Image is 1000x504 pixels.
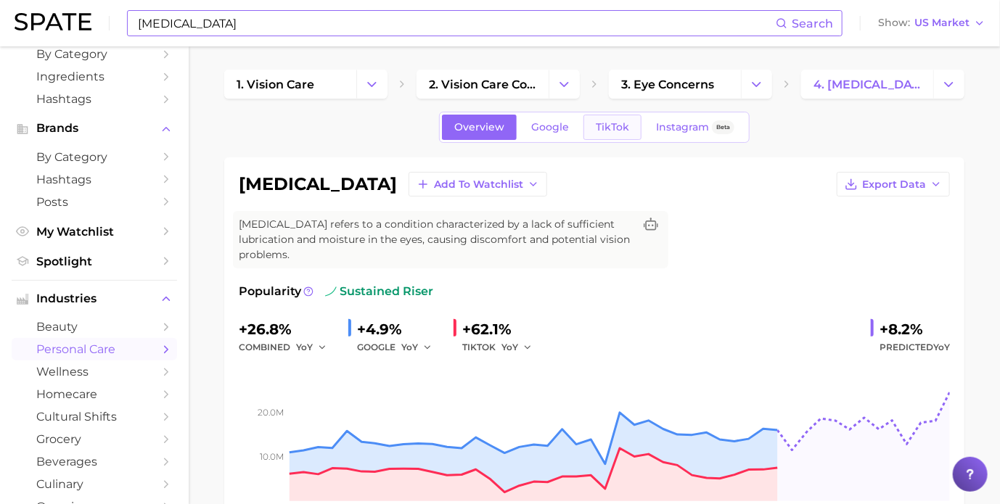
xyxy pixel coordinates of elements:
span: cultural shifts [36,410,152,424]
span: YoY [501,341,518,353]
a: Google [519,115,581,140]
span: Export Data [862,178,926,191]
a: Hashtags [12,88,177,110]
a: homecare [12,383,177,405]
span: Industries [36,292,152,305]
span: YoY [296,341,313,353]
a: 1. vision care [224,70,356,99]
a: 2. vision care concerns [417,70,549,99]
a: grocery [12,428,177,450]
a: beverages [12,450,177,473]
input: Search here for a brand, industry, or ingredient [136,11,776,36]
div: TIKTOK [462,339,542,356]
span: Beta [716,121,730,133]
span: culinary [36,477,152,491]
a: TikTok [583,115,642,140]
button: Industries [12,288,177,310]
button: Brands [12,117,177,139]
a: by Category [12,146,177,168]
button: Change Category [549,70,580,99]
span: Google [531,121,569,133]
span: Popularity [239,283,301,300]
a: wellness [12,360,177,383]
a: beauty [12,315,177,338]
span: Posts [36,195,152,209]
span: Hashtags [36,92,152,106]
span: wellness [36,365,152,379]
div: GOOGLE [357,339,442,356]
a: cultural shifts [12,405,177,428]
span: YoY [401,341,418,353]
span: [MEDICAL_DATA] refers to a condition characterized by a lack of sufficient lubrication and moistu... [239,217,634,263]
a: by Category [12,43,177,65]
a: Hashtags [12,168,177,191]
a: 4. [MEDICAL_DATA] [801,70,933,99]
span: Ingredients [36,70,152,83]
span: TikTok [596,121,629,133]
span: Brands [36,122,152,135]
button: Change Category [933,70,964,99]
span: beverages [36,455,152,468]
span: 4. [MEDICAL_DATA] [813,78,921,91]
span: YoY [933,342,950,352]
span: US Market [914,19,970,27]
img: SPATE [15,13,91,30]
a: Ingredients [12,65,177,88]
button: Export Data [837,172,950,197]
div: combined [239,339,337,356]
a: Posts [12,191,177,213]
span: Add to Watchlist [434,178,523,191]
span: Hashtags [36,173,152,186]
span: beauty [36,320,152,334]
a: My Watchlist [12,220,177,243]
a: 3. eye concerns [609,70,741,99]
img: sustained riser [325,286,337,297]
span: by Category [36,47,152,61]
a: Spotlight [12,250,177,273]
span: homecare [36,387,152,401]
span: 1. vision care [237,78,314,91]
span: Search [792,17,833,30]
span: sustained riser [325,283,433,300]
h1: [MEDICAL_DATA] [239,175,397,193]
button: YoY [501,339,533,356]
span: Show [878,19,910,27]
span: personal care [36,342,152,356]
button: Change Category [741,70,772,99]
span: 3. eye concerns [621,78,714,91]
span: Instagram [656,121,709,133]
div: +62.1% [462,318,542,341]
span: My Watchlist [36,225,152,239]
div: +8.2% [880,318,950,341]
span: by Category [36,150,152,164]
button: Change Category [356,70,388,99]
a: personal care [12,338,177,360]
div: +26.8% [239,318,337,341]
span: grocery [36,432,152,446]
button: Add to Watchlist [409,172,547,197]
span: 2. vision care concerns [429,78,536,91]
span: Spotlight [36,255,152,268]
a: Overview [442,115,517,140]
span: Predicted [880,339,950,356]
a: InstagramBeta [644,115,747,140]
button: YoY [296,339,327,356]
button: ShowUS Market [874,14,989,33]
a: culinary [12,473,177,495]
div: +4.9% [357,318,442,341]
span: Overview [454,121,504,133]
button: YoY [401,339,433,356]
